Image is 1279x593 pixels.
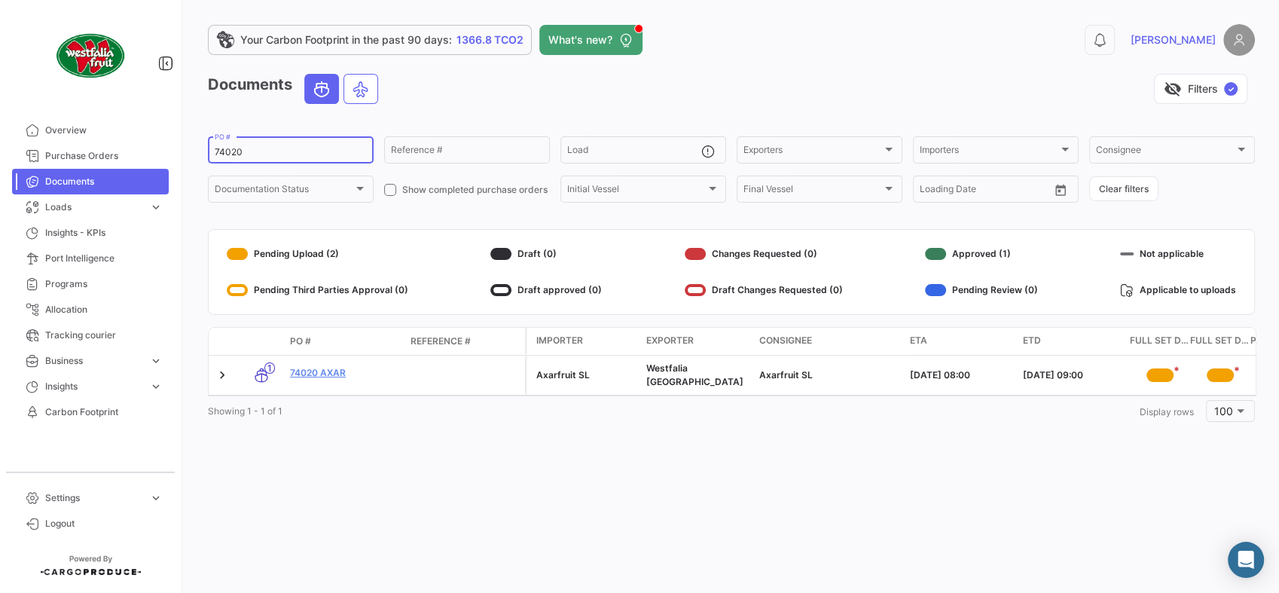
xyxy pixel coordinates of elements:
[208,405,282,417] span: Showing 1 - 1 of 1
[1190,334,1250,349] span: Full Set Docs WFZA Finals
[490,242,602,266] div: Draft (0)
[215,368,230,383] a: Expand/Collapse Row
[53,18,128,93] img: client-50.png
[12,169,169,194] a: Documents
[1017,328,1130,355] datatable-header-cell: ETD
[925,242,1038,266] div: Approved (1)
[1190,328,1250,355] datatable-header-cell: Full Set Docs WFZA Finals
[910,368,1011,382] div: [DATE] 08:00
[227,242,408,266] div: Pending Upload (2)
[685,278,843,302] div: Draft Changes Requested (0)
[45,405,163,419] span: Carbon Footprint
[240,32,452,47] span: Your Carbon Footprint in the past 90 days:
[45,491,143,505] span: Settings
[45,252,163,265] span: Port Intelligence
[45,124,163,137] span: Overview
[45,175,163,188] span: Documents
[759,369,813,381] span: Axarfruit SL
[920,186,941,197] input: From
[239,335,284,347] datatable-header-cell: Transport mode
[1096,147,1235,157] span: Consignee
[759,334,812,347] span: Consignee
[1214,405,1233,417] span: 100
[1164,80,1182,98] span: visibility_off
[12,297,169,322] a: Allocation
[539,25,643,55] button: What's new?
[527,328,640,355] datatable-header-cell: Importer
[45,329,163,342] span: Tracking courier
[925,278,1038,302] div: Pending Review (0)
[45,380,143,393] span: Insights
[305,75,338,103] button: Ocean
[910,334,927,347] span: ETA
[1224,82,1238,96] span: ✓
[1130,328,1190,355] datatable-header-cell: Full Set Docs WFZA
[1131,32,1216,47] span: [PERSON_NAME]
[45,517,163,530] span: Logout
[904,328,1017,355] datatable-header-cell: ETA
[45,200,143,214] span: Loads
[646,362,747,389] div: Westfalia [GEOGRAPHIC_DATA]
[12,322,169,348] a: Tracking courier
[490,278,602,302] div: Draft approved (0)
[548,32,612,47] span: What's new?
[402,183,548,197] span: Show completed purchase orders
[344,75,377,103] button: Air
[290,366,398,380] a: 74020 AXAR
[1228,542,1264,578] div: Abrir Intercom Messenger
[536,334,583,347] span: Importer
[45,226,163,240] span: Insights - KPIs
[743,147,882,157] span: Exporters
[567,186,706,197] span: Initial Vessel
[12,271,169,297] a: Programs
[12,143,169,169] a: Purchase Orders
[12,118,169,143] a: Overview
[290,335,311,348] span: PO #
[264,362,275,374] span: 1
[208,74,383,104] h3: Documents
[1120,278,1236,302] div: Applicable to uploads
[1140,406,1194,417] span: Display rows
[12,246,169,271] a: Port Intelligence
[227,278,408,302] div: Pending Third Parties Approval (0)
[12,399,169,425] a: Carbon Footprint
[685,242,843,266] div: Changes Requested (0)
[45,303,163,316] span: Allocation
[45,277,163,291] span: Programs
[12,220,169,246] a: Insights - KPIs
[536,368,634,382] div: Axarfruit SL
[45,354,143,368] span: Business
[1049,179,1072,201] button: Open calendar
[404,329,525,354] datatable-header-cell: Reference #
[284,329,404,354] datatable-header-cell: PO #
[646,334,694,347] span: Exporter
[1089,176,1158,201] button: Clear filters
[1023,334,1041,347] span: ETD
[1023,368,1124,382] div: [DATE] 09:00
[149,354,163,368] span: expand_more
[456,32,524,47] span: 1366.8 TCO2
[753,328,904,355] datatable-header-cell: Consignee
[149,380,163,393] span: expand_more
[45,149,163,163] span: Purchase Orders
[1130,334,1190,349] span: Full Set Docs WFZA
[640,328,753,355] datatable-header-cell: Exporter
[1154,74,1247,104] button: visibility_offFilters✓
[149,200,163,214] span: expand_more
[1120,242,1236,266] div: Not applicable
[951,186,1013,197] input: To
[743,186,882,197] span: Final Vessel
[920,147,1058,157] span: Importers
[215,186,353,197] span: Documentation Status
[1223,24,1255,56] img: placeholder-user.png
[149,491,163,505] span: expand_more
[411,335,471,348] span: Reference #
[208,25,532,55] a: Your Carbon Footprint in the past 90 days:1366.8 TCO2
